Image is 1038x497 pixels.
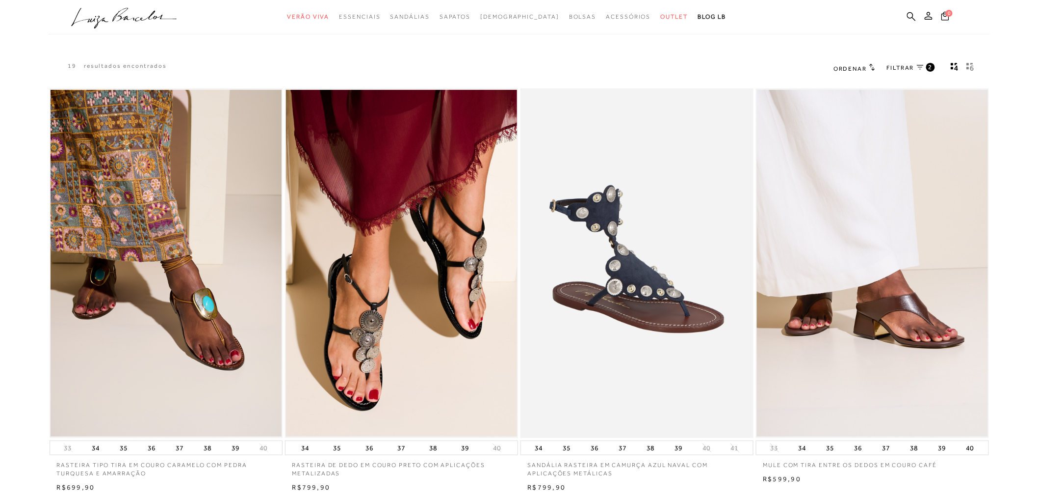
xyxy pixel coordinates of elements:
button: 37 [394,441,408,455]
span: Essenciais [339,13,380,20]
a: categoryNavScreenReaderText [390,8,430,26]
img: RASTEIRA TIPO TIRA EM COURO CARAMELO COM PEDRA TURQUESA E AMARRAÇÃO [51,90,282,437]
p: resultados encontrados [84,62,167,70]
span: Outlet [661,13,688,20]
button: 38 [201,441,215,455]
button: 34 [532,441,546,455]
span: 0 [946,10,953,17]
a: categoryNavScreenReaderText [287,8,329,26]
img: SANDÁLIA RASTEIRA EM CAMURÇA AZUL NAVAL COM APLICAÇÕES METÁLICAS [521,90,753,437]
button: 36 [363,441,376,455]
button: 40 [257,443,271,453]
button: 41 [728,443,742,453]
button: 0 [938,11,952,24]
a: categoryNavScreenReaderText [569,8,597,26]
button: 34 [89,441,103,455]
a: categoryNavScreenReaderText [440,8,470,26]
span: Bolsas [569,13,597,20]
span: FILTRAR [887,64,914,72]
a: RASTEIRA DE DEDO EM COURO PRETO COM APLICAÇÕES METALIZADAS [285,455,518,478]
button: gridText6Desc [963,62,977,75]
p: 19 [68,62,77,70]
img: RASTEIRA DE DEDO EM COURO PRETO COM APLICAÇÕES METALIZADAS [286,90,517,437]
button: 39 [229,441,243,455]
button: Mostrar 4 produtos por linha [948,62,961,75]
span: R$799,90 [528,483,566,491]
button: 35 [117,441,131,455]
button: 38 [426,441,440,455]
img: MULE COM TIRA ENTRE OS DEDOS EM COURO CAFÉ [757,90,988,437]
button: 37 [173,441,187,455]
button: 35 [560,441,574,455]
button: 35 [824,441,837,455]
span: R$799,90 [292,483,331,491]
span: R$599,90 [763,475,802,483]
button: 34 [796,441,809,455]
span: R$699,90 [57,483,95,491]
button: 39 [935,441,949,455]
span: 2 [929,63,933,71]
button: 33 [61,443,75,453]
button: 38 [908,441,921,455]
button: 39 [458,441,472,455]
span: Ordenar [833,65,867,72]
button: 37 [616,441,630,455]
button: 36 [145,441,159,455]
a: SANDÁLIA RASTEIRA EM CAMURÇA AZUL NAVAL COM APLICAÇÕES METÁLICAS [520,455,753,478]
a: categoryNavScreenReaderText [606,8,651,26]
button: 39 [672,441,686,455]
span: Acessórios [606,13,651,20]
span: [DEMOGRAPHIC_DATA] [480,13,559,20]
button: 34 [299,441,312,455]
button: 35 [331,441,344,455]
a: RASTEIRA TIPO TIRA EM COURO CARAMELO COM PEDRA TURQUESA E AMARRAÇÃO [50,455,283,478]
span: Sandálias [390,13,430,20]
button: 40 [700,443,714,453]
button: 40 [963,441,977,455]
button: 36 [588,441,602,455]
span: BLOG LB [698,13,726,20]
a: categoryNavScreenReaderText [661,8,688,26]
button: 33 [768,443,781,453]
button: 36 [852,441,865,455]
a: noSubCategoriesText [480,8,559,26]
a: categoryNavScreenReaderText [339,8,380,26]
button: 40 [490,443,504,453]
button: 37 [880,441,893,455]
span: Sapatos [440,13,470,20]
span: Verão Viva [287,13,329,20]
a: BLOG LB [698,8,726,26]
button: 38 [644,441,658,455]
a: MULE COM TIRA ENTRE OS DEDOS EM COURO CAFÉ [756,455,989,469]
